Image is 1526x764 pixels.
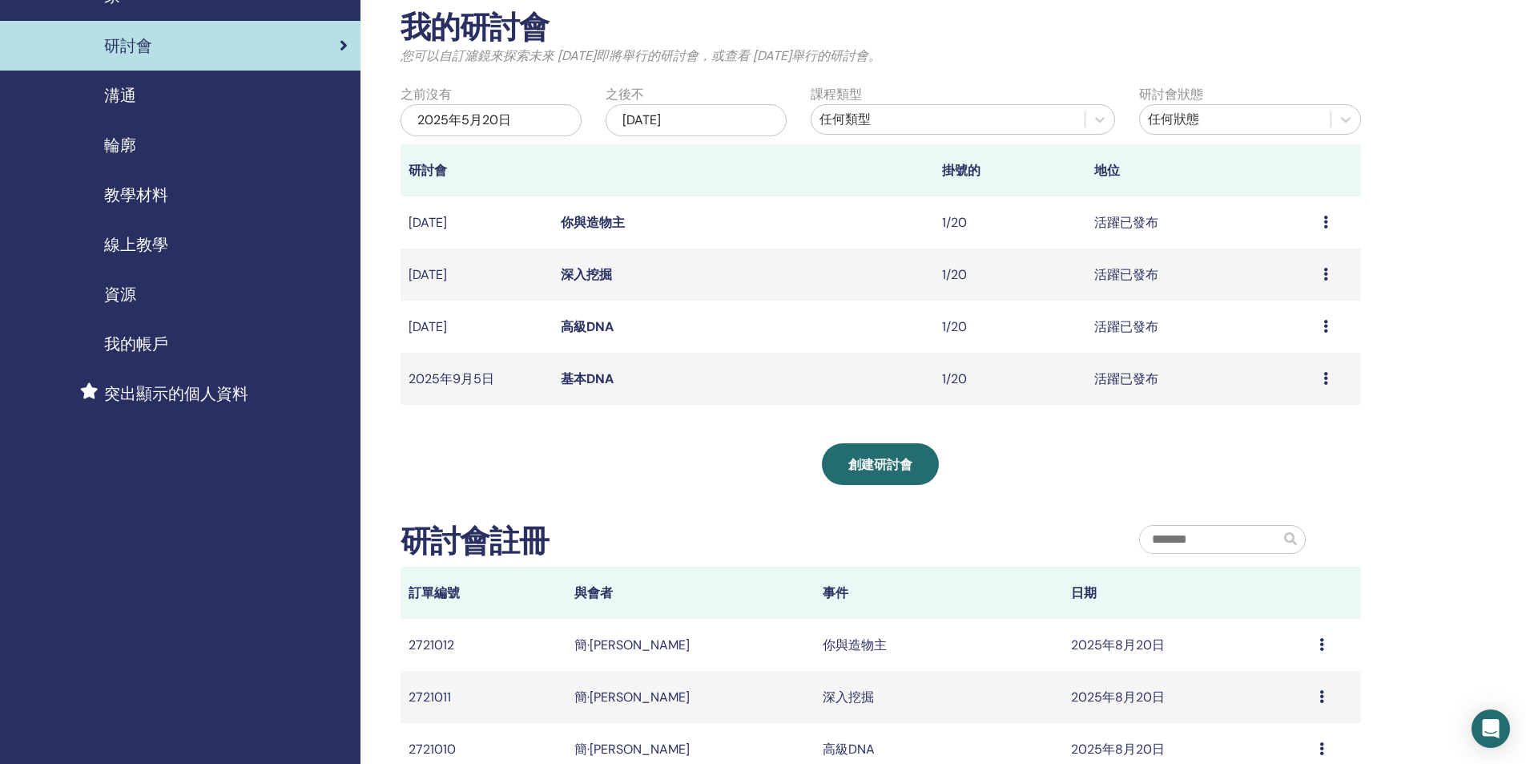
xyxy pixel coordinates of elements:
font: 研討會註冊 [401,521,549,561]
font: 課程類型 [811,86,862,103]
font: 掛號的 [942,162,980,179]
font: 深入挖掘 [823,689,874,705]
font: 2721011 [409,689,451,705]
font: 您可以自訂濾鏡來探索未來 [DATE]即將舉行的研討會，或查看 [DATE]舉行的研討會。 [401,47,881,64]
font: 任何類型 [819,111,871,127]
font: 之後不 [606,86,644,103]
font: 活躍已發布 [1094,318,1158,335]
font: 與會者 [574,584,613,601]
font: 1/20 [942,318,967,335]
font: 2025年8月20日 [1071,637,1165,653]
font: 我的研討會 [401,7,549,47]
font: 線上教學 [104,234,168,255]
a: 高級DNA [561,318,614,335]
font: 活躍已發布 [1094,214,1158,231]
font: 溝通 [104,85,136,106]
font: 你與造物主 [823,637,887,653]
font: [DATE] [409,214,447,231]
font: 我的帳戶 [104,333,168,354]
font: 簡·[PERSON_NAME] [574,689,690,705]
font: 日期 [1071,584,1097,601]
font: 研討會 [104,35,152,56]
font: 簡·[PERSON_NAME] [574,741,690,758]
font: 活躍已發布 [1094,266,1158,283]
font: 2025年8月20日 [1071,689,1165,705]
font: [DATE] [409,318,447,335]
font: 地位 [1094,162,1120,179]
font: 資源 [104,284,136,305]
a: 創建研討會 [822,443,939,485]
font: [DATE] [622,111,661,128]
font: [DATE] [409,266,447,283]
font: 2721012 [409,637,454,653]
font: 2025年5月20日 [417,111,511,128]
font: 簡·[PERSON_NAME] [574,637,690,653]
font: 任何狀態 [1148,111,1199,127]
font: 輪廓 [104,135,136,156]
font: 研討會 [409,162,447,179]
a: 基本DNA [561,370,614,387]
font: 2025年9月5日 [409,370,494,387]
font: 教學材料 [104,184,168,205]
font: 之前沒有 [401,86,452,103]
a: 你與造物主 [561,214,625,231]
font: 研討會狀態 [1139,86,1203,103]
font: 事件 [823,584,848,601]
font: 創建研討會 [848,456,912,473]
font: 訂單編號 [409,584,460,601]
font: 活躍已發布 [1094,370,1158,387]
font: 突出顯示的個人資料 [104,383,248,404]
font: 2025年8月20日 [1071,741,1165,758]
font: 1/20 [942,266,967,283]
a: 深入挖掘 [561,266,612,283]
font: 1/20 [942,370,967,387]
font: 高級DNA [823,741,875,758]
font: 2721010 [409,741,456,758]
font: 1/20 [942,214,967,231]
div: 開啟 Intercom Messenger [1472,709,1510,748]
